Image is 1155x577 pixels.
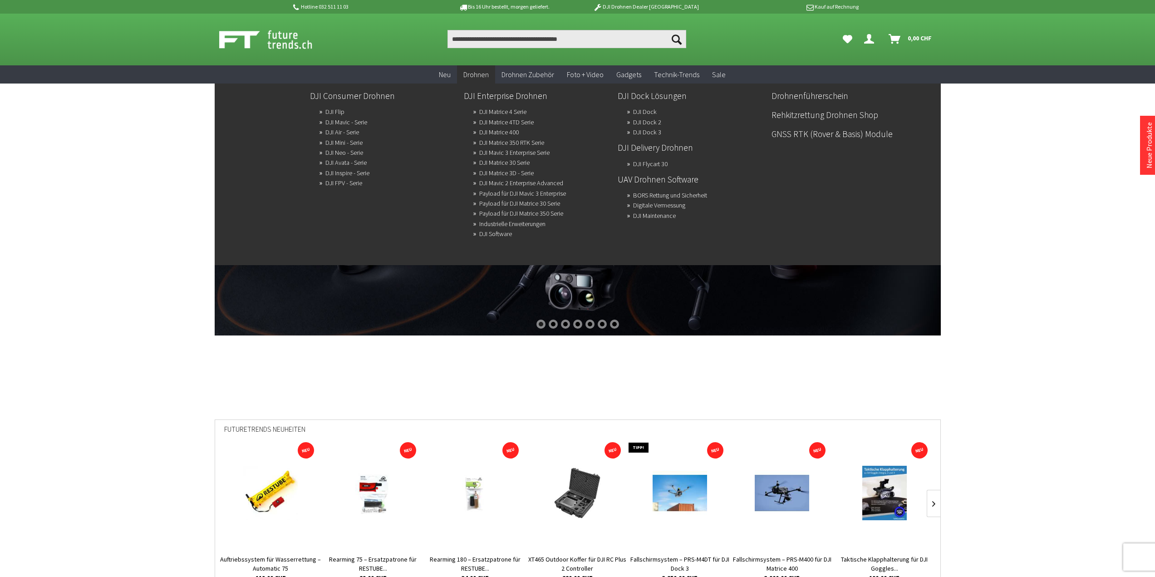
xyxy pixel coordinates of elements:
[618,88,764,104] a: DJI Dock Lösungen
[433,1,575,12] p: Bis 16 Uhr bestellt, morgen geliefert.
[772,107,918,123] a: Rehkitzrettung Drohnen Shop
[560,65,610,84] a: Foto + Video
[495,65,560,84] a: Drohnen Zubehör
[447,30,686,48] input: Produkt, Marke, Kategorie, EAN, Artikelnummer…
[618,140,764,155] a: DJI Delivery Drohnen
[633,199,685,212] a: Digitale Vermessung
[479,116,534,128] a: DJI Matrice 4TD Serie
[653,466,707,520] img: Fallschirmsystem – PRS-M4DT für DJI Dock 3
[479,217,546,230] a: Industrielle Erweiterungen
[479,227,512,240] a: DJI Software
[479,156,530,169] a: DJI Matrice 30 Serie
[610,320,619,329] div: 7
[439,70,451,79] span: Neu
[838,30,857,48] a: Meine Favoriten
[536,320,546,329] div: 1
[220,555,322,573] a: Auftriebssystem für Wasserrettung – Automatic 75
[464,88,610,104] a: DJI Enterprise Drohnen
[610,65,648,84] a: Gadgets
[575,1,717,12] p: DJI Drohnen Dealer [GEOGRAPHIC_DATA]
[325,126,359,138] a: DJI Air - Serie
[561,320,570,329] div: 3
[325,146,363,159] a: DJI Neo - Serie
[479,187,566,200] a: Payload für DJI Mavic 3 Enterprise
[755,466,809,520] img: Fallschirmsystem – PRS-M400 für DJI Matrice 400
[322,555,424,573] a: Rearming 75 – Ersatzpatrone für RESTUBE...
[325,177,362,189] a: DJI FPV - Serie
[479,197,560,210] a: Payload für DJI Matrice 30 Serie
[325,136,363,149] a: DJI Mini - Serie
[1145,122,1154,168] a: Neue Produkte
[772,88,918,104] a: Drohnenführerschein
[479,167,534,179] a: DJI Matrice 3D - Serie
[567,70,604,79] span: Foto + Video
[667,30,686,48] button: Suchen
[712,70,726,79] span: Sale
[633,116,661,128] a: DJI Dock 2
[629,555,731,573] a: Fallschirmsystem – PRS-M4DT für DJI Dock 3
[654,70,699,79] span: Technik-Trends
[325,167,369,179] a: DJI Inspire - Serie
[325,105,344,118] a: DJI Flip
[433,65,457,84] a: Neu
[224,420,931,445] div: Futuretrends Neuheiten
[549,320,558,329] div: 2
[325,156,367,169] a: DJI Avata - Serie
[633,105,657,118] a: DJI Dock
[479,136,544,149] a: DJI Matrice 350 RTK Serie
[243,466,298,520] img: Auftriebssystem für Wasserrettung – Automatic 75
[833,555,935,573] a: Taktische Klapphalterung für DJI Goggles...
[585,320,595,329] div: 5
[633,209,676,222] a: DJI Maintenance
[479,126,519,138] a: DJI Matrice 400
[424,555,526,573] a: Rearming 180 – Ersatzpatrone für RESTUBE...
[598,320,607,329] div: 6
[908,31,932,45] span: 0,00 CHF
[573,320,582,329] div: 4
[479,207,563,220] a: Payload für DJI Matrice 350 Serie
[448,466,502,520] img: Rearming 180 – Ersatzpatrone für RESTUBE Automatic PRO
[457,65,495,84] a: Drohnen
[479,146,550,159] a: DJI Mavic 3 Enterprise Serie
[633,126,661,138] a: DJI Dock 3
[860,30,881,48] a: Dein Konto
[706,65,732,84] a: Sale
[772,126,918,142] a: GNSS RTK (Rover & Basis) Module
[310,88,457,104] a: DJI Consumer Drohnen
[616,70,641,79] span: Gadgets
[935,555,1037,573] a: Fallschirmsystem – PRS-M4S für DJI Matrice 4...
[479,177,563,189] a: DJI Mavic 2 Enterprise Advanced
[501,70,554,79] span: Drohnen Zubehör
[618,172,764,187] a: UAV Drohnen Software
[463,70,489,79] span: Drohnen
[885,30,936,48] a: Warenkorb
[731,555,833,573] a: Fallschirmsystem – PRS-M400 für DJI Matrice 400
[219,28,332,51] img: Shop Futuretrends - zur Startseite wechseln
[526,555,629,573] a: XT465 Outdoor Koffer für DJI RC Plus 2 Controller
[325,116,367,128] a: DJI Mavic - Serie
[633,189,707,202] a: BORS Rettung und Sicherheit
[292,1,433,12] p: Hotline 032 511 11 03
[862,466,907,520] img: Taktische Klapphalterung für DJI Goggles Integra, 2 und 3
[717,1,859,12] p: Kauf auf Rechnung
[346,466,400,520] img: Rearming 75 – Ersatzpatrone für RESTUBE Automatic 75
[633,158,668,170] a: DJI Flycart 30
[648,65,706,84] a: Technik-Trends
[550,466,605,520] img: XT465 Outdoor Koffer für DJI RC Plus 2 Controller
[479,105,526,118] a: DJI Matrice 4 Serie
